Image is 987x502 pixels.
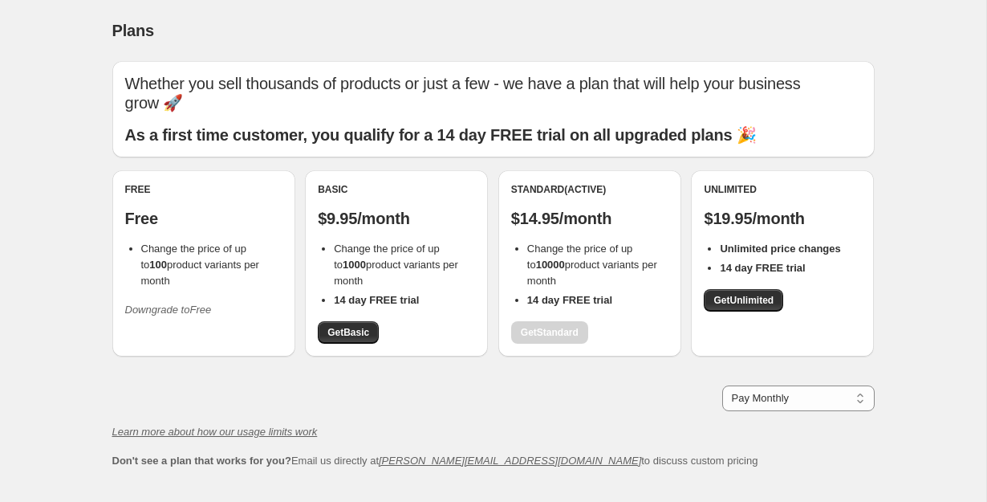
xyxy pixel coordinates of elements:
[125,304,212,316] i: Downgrade to Free
[704,289,783,312] a: GetUnlimited
[125,126,757,144] b: As a first time customer, you qualify for a 14 day FREE trial on all upgraded plans 🎉
[720,262,805,274] b: 14 day FREE trial
[713,294,774,307] span: Get Unlimited
[720,243,840,255] b: Unlimited price changes
[112,455,758,467] span: Email us directly at to discuss custom pricing
[116,297,221,323] button: Downgrade toFree
[379,455,641,467] a: [PERSON_NAME][EMAIL_ADDRESS][DOMAIN_NAME]
[318,321,379,344] a: GetBasic
[704,183,861,196] div: Unlimited
[334,294,419,306] b: 14 day FREE trial
[511,183,668,196] div: Standard (Active)
[112,455,291,467] b: Don't see a plan that works for you?
[536,259,565,271] b: 10000
[112,426,318,438] a: Learn more about how our usage limits work
[125,209,282,228] p: Free
[327,326,369,339] span: Get Basic
[112,22,154,39] span: Plans
[125,74,862,112] p: Whether you sell thousands of products or just a few - we have a plan that will help your busines...
[125,183,282,196] div: Free
[343,259,366,271] b: 1000
[527,243,657,287] span: Change the price of up to product variants per month
[704,209,861,228] p: $19.95/month
[527,294,612,306] b: 14 day FREE trial
[318,209,475,228] p: $9.95/month
[149,259,167,271] b: 100
[511,209,668,228] p: $14.95/month
[334,243,458,287] span: Change the price of up to product variants per month
[318,183,475,196] div: Basic
[141,243,259,287] span: Change the price of up to product variants per month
